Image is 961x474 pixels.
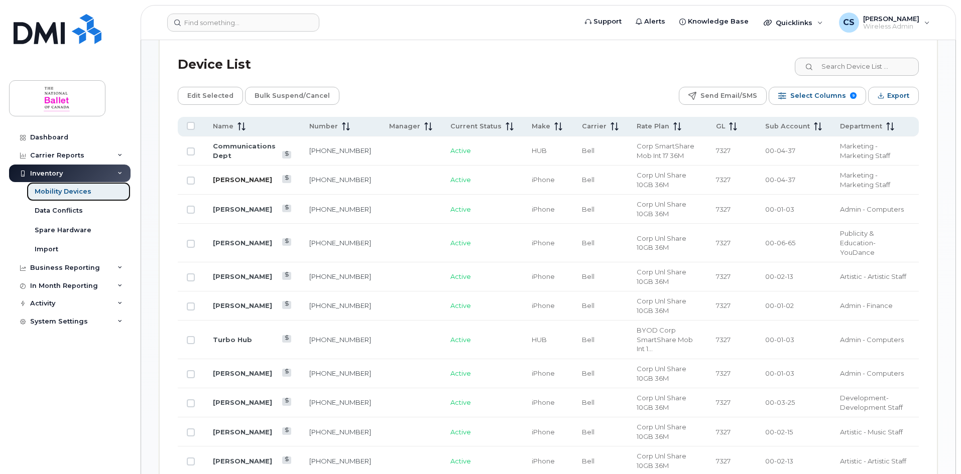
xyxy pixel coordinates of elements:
[716,301,731,309] span: 7327
[593,17,622,27] span: Support
[309,146,371,154] a: [PHONE_NUMBER]
[309,239,371,247] a: [PHONE_NUMBER]
[213,398,272,406] a: [PERSON_NAME]
[532,176,555,184] span: iPhone
[840,229,876,256] span: Publicity & Education-YouDance
[637,326,693,353] span: BYOD Corp SmartShare Mob Int 10
[450,301,471,309] span: Active
[213,336,252,344] a: Turbo Hub
[213,457,272,465] a: [PERSON_NAME]
[840,428,903,436] span: Artistic - Music Staff
[450,239,471,247] span: Active
[187,88,233,103] span: Edit Selected
[672,12,756,32] a: Knowledge Base
[309,176,371,184] a: [PHONE_NUMBER]
[765,457,793,465] span: 00-02-13
[716,239,731,247] span: 7327
[765,301,794,309] span: 00-01-02
[213,239,272,247] a: [PERSON_NAME]
[389,122,420,131] span: Manager
[167,14,319,32] input: Find something...
[532,336,547,344] span: HUB
[716,205,731,213] span: 7327
[716,457,731,465] span: 7327
[213,369,272,377] a: [PERSON_NAME]
[790,88,846,103] span: Select Columns
[213,428,272,436] a: [PERSON_NAME]
[282,335,292,343] a: View Last Bill
[765,146,795,154] span: 00-04-37
[582,457,594,465] span: Bell
[450,176,471,184] span: Active
[840,272,906,280] span: Artistic - Artistic Staff
[688,17,749,27] span: Knowledge Base
[716,398,731,406] span: 7327
[532,122,550,131] span: Make
[178,87,243,105] button: Edit Selected
[679,87,767,105] button: Send Email/SMS
[700,88,757,103] span: Send Email/SMS
[637,365,686,382] span: Corp Unl Share 10GB 36M
[309,272,371,280] a: [PHONE_NUMBER]
[765,336,794,344] span: 00-01-03
[582,301,594,309] span: Bell
[213,205,272,213] a: [PERSON_NAME]
[716,428,731,436] span: 7327
[282,272,292,279] a: View Last Bill
[716,272,731,280] span: 7327
[765,369,794,377] span: 00-01-03
[582,428,594,436] span: Bell
[582,336,594,344] span: Bell
[582,176,594,184] span: Bell
[637,234,686,252] span: Corp Unl Share 10GB 36M
[309,369,371,377] a: [PHONE_NUMBER]
[765,176,795,184] span: 00-04-37
[840,205,904,213] span: Admin - Computers
[769,87,866,105] button: Select Columns 9
[765,205,794,213] span: 00-01-03
[282,456,292,464] a: View Last Bill
[863,23,919,31] span: Wireless Admin
[450,369,471,377] span: Active
[450,122,502,131] span: Current Status
[637,268,686,285] span: Corp Unl Share 10GB 36M
[450,205,471,213] span: Active
[637,394,686,411] span: Corp Unl Share 10GB 36M
[840,457,906,465] span: Artistic - Artistic Staff
[450,336,471,344] span: Active
[309,398,371,406] a: [PHONE_NUMBER]
[850,92,857,99] span: 9
[716,336,731,344] span: 7327
[282,151,292,159] a: View Last Bill
[582,398,594,406] span: Bell
[213,176,272,184] a: [PERSON_NAME]
[765,239,795,247] span: 00-06-65
[578,12,629,32] a: Support
[532,457,555,465] span: iPhone
[282,238,292,246] a: View Last Bill
[213,301,272,309] a: [PERSON_NAME]
[716,122,725,131] span: GL
[582,122,607,131] span: Carrier
[213,272,272,280] a: [PERSON_NAME]
[637,142,694,160] span: Corp SmartShare Mob Int 17 36M
[840,171,890,189] span: Marketing - Marketing Staff
[309,428,371,436] a: [PHONE_NUMBER]
[582,272,594,280] span: Bell
[282,427,292,435] a: View Last Bill
[532,369,555,377] span: iPhone
[840,142,890,160] span: Marketing - Marketing Staff
[840,122,882,131] span: Department
[582,239,594,247] span: Bell
[309,457,371,465] a: [PHONE_NUMBER]
[450,146,471,154] span: Active
[840,369,904,377] span: Admin - Computers
[532,272,555,280] span: iPhone
[716,369,731,377] span: 7327
[757,13,830,33] div: Quicklinks
[765,272,793,280] span: 00-02-13
[309,122,338,131] span: Number
[832,13,937,33] div: Christopher Sonnemann
[840,394,903,411] span: Development-Development Staff
[532,301,555,309] span: iPhone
